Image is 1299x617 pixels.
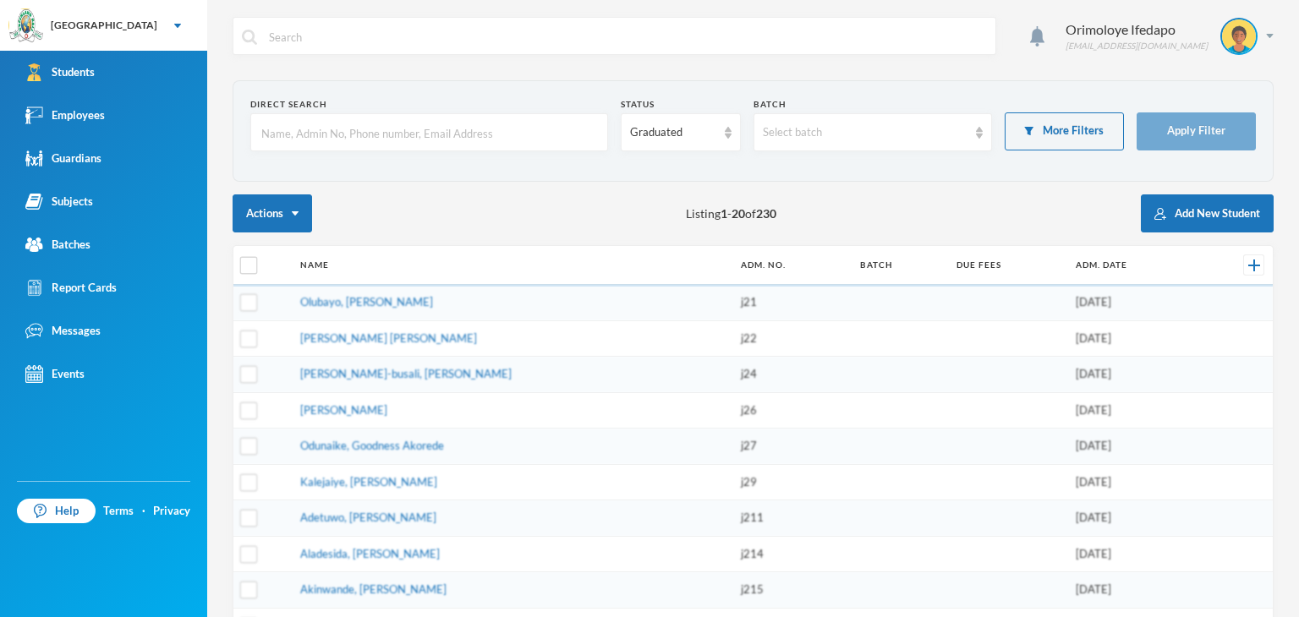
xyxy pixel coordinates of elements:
[1222,19,1256,53] img: STUDENT
[267,18,987,56] input: Search
[756,206,776,221] b: 230
[25,322,101,340] div: Messages
[1067,429,1199,465] td: [DATE]
[153,503,190,520] a: Privacy
[300,511,436,524] a: Adetuwo, [PERSON_NAME]
[300,582,447,596] a: Akinwande, [PERSON_NAME]
[732,392,852,429] td: j26
[1066,19,1208,40] div: Orimoloye Ifedapo
[25,279,117,297] div: Report Cards
[1067,285,1199,321] td: [DATE]
[25,63,95,81] div: Students
[1067,357,1199,393] td: [DATE]
[721,206,727,221] b: 1
[1248,259,1260,271] img: +
[1066,40,1208,52] div: [EMAIL_ADDRESS][DOMAIN_NAME]
[732,500,852,537] td: j211
[1067,246,1199,285] th: Adm. Date
[1067,500,1199,537] td: [DATE]
[732,429,852,465] td: j27
[1067,320,1199,357] td: [DATE]
[9,9,43,43] img: logo
[17,499,96,524] a: Help
[732,464,852,500] td: j29
[292,246,732,285] th: Name
[260,114,599,152] input: Name, Admin No, Phone number, Email Address
[630,124,715,141] div: Graduated
[948,246,1067,285] th: Due Fees
[300,331,477,345] a: [PERSON_NAME] [PERSON_NAME]
[732,572,852,609] td: j215
[754,98,992,111] div: Batch
[732,285,852,321] td: j21
[621,98,740,111] div: Status
[686,205,776,222] span: Listing - of
[1141,194,1274,232] button: Add New Student
[1005,112,1124,150] button: More Filters
[25,193,93,210] div: Subjects
[732,536,852,572] td: j214
[300,403,387,417] a: [PERSON_NAME]
[732,320,852,357] td: j22
[51,18,157,33] div: [GEOGRAPHIC_DATA]
[103,503,134,520] a: Terms
[25,150,101,167] div: Guardians
[732,357,852,393] td: j24
[25,236,90,254] div: Batches
[732,206,745,221] b: 20
[852,246,948,285] th: Batch
[25,106,105,124] div: Employees
[300,547,440,560] a: Aladesida, [PERSON_NAME]
[1067,392,1199,429] td: [DATE]
[1067,572,1199,609] td: [DATE]
[1067,464,1199,500] td: [DATE]
[233,194,312,232] button: Actions
[300,367,512,380] a: [PERSON_NAME]-busali, [PERSON_NAME]
[25,365,85,383] div: Events
[250,98,608,111] div: Direct Search
[763,124,967,141] div: Select batch
[1137,112,1256,150] button: Apply Filter
[242,30,257,45] img: search
[300,295,433,308] a: Olubayo, [PERSON_NAME]
[1067,536,1199,572] td: [DATE]
[732,246,852,285] th: Adm. No.
[142,503,145,520] div: ·
[300,439,444,452] a: Odunaike, Goodness Akorede
[300,475,437,489] a: Kalejaiye, [PERSON_NAME]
